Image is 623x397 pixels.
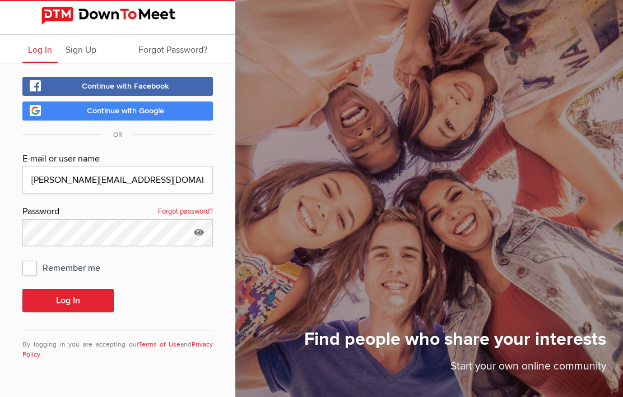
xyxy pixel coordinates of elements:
span: Log In [28,44,52,56]
button: Log In [22,289,114,312]
img: DownToMeet [41,7,194,25]
div: Password [22,205,213,219]
div: E-mail or user name [22,152,213,167]
span: Continue with Google [87,106,164,116]
span: Forgot Password? [138,44,207,56]
a: Log In [22,35,58,63]
span: Sign Up [66,44,96,56]
span: Remember me [22,257,111,278]
a: Forgot Password? [133,35,213,63]
p: Start your own online community [304,358,606,380]
h1: Find people who share your interests [304,328,606,358]
a: Forgot password? [158,205,213,219]
a: Terms of Use [138,340,181,349]
a: Continue with Facebook [22,77,213,96]
input: Email@address.com [22,167,213,193]
div: By logging in you are accepting our and [22,330,213,360]
a: Continue with Google [22,101,213,121]
a: Sign Up [60,35,102,63]
span: OR [102,131,133,139]
span: Continue with Facebook [82,81,169,91]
